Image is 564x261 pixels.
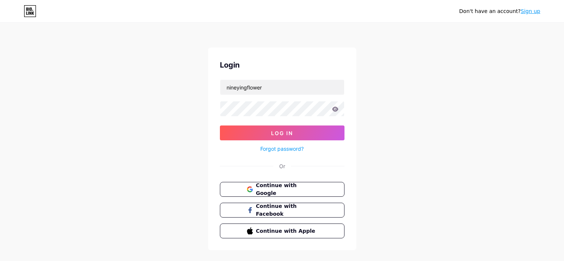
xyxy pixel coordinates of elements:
div: Or [279,162,285,170]
button: Continue with Google [220,182,344,197]
span: Continue with Facebook [256,202,317,218]
div: Login [220,59,344,71]
a: Sign up [521,8,540,14]
button: Continue with Apple [220,224,344,238]
span: Continue with Apple [256,227,317,235]
div: Don't have an account? [459,7,540,15]
a: Forgot password? [260,145,304,153]
button: Log In [220,125,344,140]
button: Continue with Facebook [220,203,344,218]
span: Continue with Google [256,182,317,197]
input: Username [220,80,344,95]
span: Log In [271,130,293,136]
